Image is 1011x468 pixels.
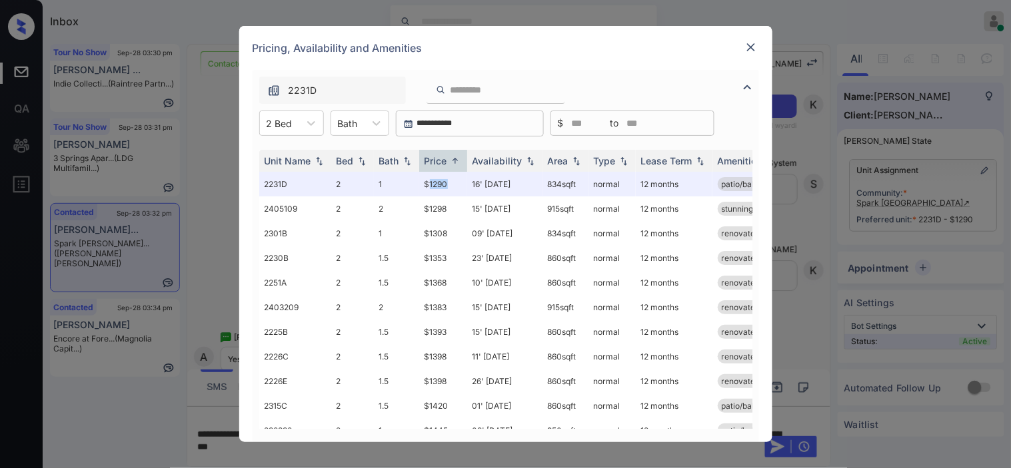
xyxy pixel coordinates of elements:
td: 1.5 [374,393,419,418]
td: 12 months [636,196,712,221]
td: normal [588,320,636,344]
td: 10' [DATE] [467,270,542,295]
td: $1353 [419,246,467,270]
td: 1 [374,172,419,196]
div: Bed [337,155,354,166]
td: 1.5 [374,369,419,393]
td: $1298 [419,196,467,221]
td: 2 [331,270,374,295]
td: 2 [331,320,374,344]
td: 12 months [636,246,712,270]
td: 1.5 [374,344,419,369]
td: 1.5 [374,246,419,270]
td: 1.5 [374,270,419,295]
img: sorting [401,156,414,166]
td: 834 sqft [542,221,588,246]
span: renovated [722,302,760,312]
img: close [744,41,758,54]
td: 1 [374,221,419,246]
td: normal [588,172,636,196]
td: 26' [DATE] [467,369,542,393]
span: patio/balcony [722,425,773,435]
td: 2230B [259,246,331,270]
td: 2403209 [259,295,331,320]
span: $ [558,116,564,130]
td: 12 months [636,320,712,344]
td: 2315C [259,393,331,418]
td: normal [588,221,636,246]
div: Amenities [718,155,762,166]
img: sorting [694,156,707,166]
td: 860 sqft [542,246,588,270]
td: 11' [DATE] [467,344,542,369]
td: 1 [374,418,419,443]
td: 2 [331,221,374,246]
td: 03' [DATE] [467,418,542,443]
img: sorting [617,156,630,166]
td: normal [588,196,636,221]
td: 860 sqft [542,369,588,393]
div: Area [548,155,568,166]
td: 2405109 [259,196,331,221]
span: patio/balcony [722,179,773,189]
img: sorting [570,156,583,166]
td: $1290 [419,172,467,196]
td: normal [588,295,636,320]
td: 915 sqft [542,295,588,320]
span: renovated [722,278,760,288]
td: 2226E [259,369,331,393]
td: 2 [331,369,374,393]
td: 2 [331,295,374,320]
td: $1445 [419,418,467,443]
span: renovated [722,228,760,238]
img: icon-zuma [740,79,756,95]
div: Price [425,155,447,166]
td: 12 months [636,344,712,369]
td: 2 [331,344,374,369]
td: 2225B [259,320,331,344]
td: $1398 [419,369,467,393]
td: 12 months [636,418,712,443]
span: renovated [722,253,760,263]
td: 12 months [636,295,712,320]
td: 15' [DATE] [467,320,542,344]
td: normal [588,344,636,369]
td: 01' [DATE] [467,393,542,418]
td: 2 [374,196,419,221]
td: 2 [331,172,374,196]
td: 2 [331,196,374,221]
td: 2226C [259,344,331,369]
td: 860 sqft [542,320,588,344]
td: normal [588,418,636,443]
td: 12 months [636,369,712,393]
td: 834 sqft [542,172,588,196]
td: 2 [331,393,374,418]
td: $1393 [419,320,467,344]
td: 2 [331,418,374,443]
span: 2231D [289,83,317,98]
td: 860 sqft [542,344,588,369]
td: 915 sqft [542,196,588,221]
td: $1398 [419,344,467,369]
td: 12 months [636,221,712,246]
div: Type [594,155,616,166]
td: 2 [331,246,374,270]
td: normal [588,246,636,270]
td: $1368 [419,270,467,295]
img: sorting [524,156,537,166]
img: sorting [449,156,462,166]
td: 232832 [259,418,331,443]
td: $1308 [419,221,467,246]
span: stunning views*... [722,204,786,214]
td: 15' [DATE] [467,295,542,320]
img: icon-zuma [436,84,446,96]
td: 16' [DATE] [467,172,542,196]
td: 15' [DATE] [467,196,542,221]
td: normal [588,270,636,295]
div: Availability [473,155,522,166]
img: sorting [355,156,369,166]
span: patio/balcony [722,401,773,411]
td: 23' [DATE] [467,246,542,270]
td: normal [588,393,636,418]
div: Bath [379,155,399,166]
